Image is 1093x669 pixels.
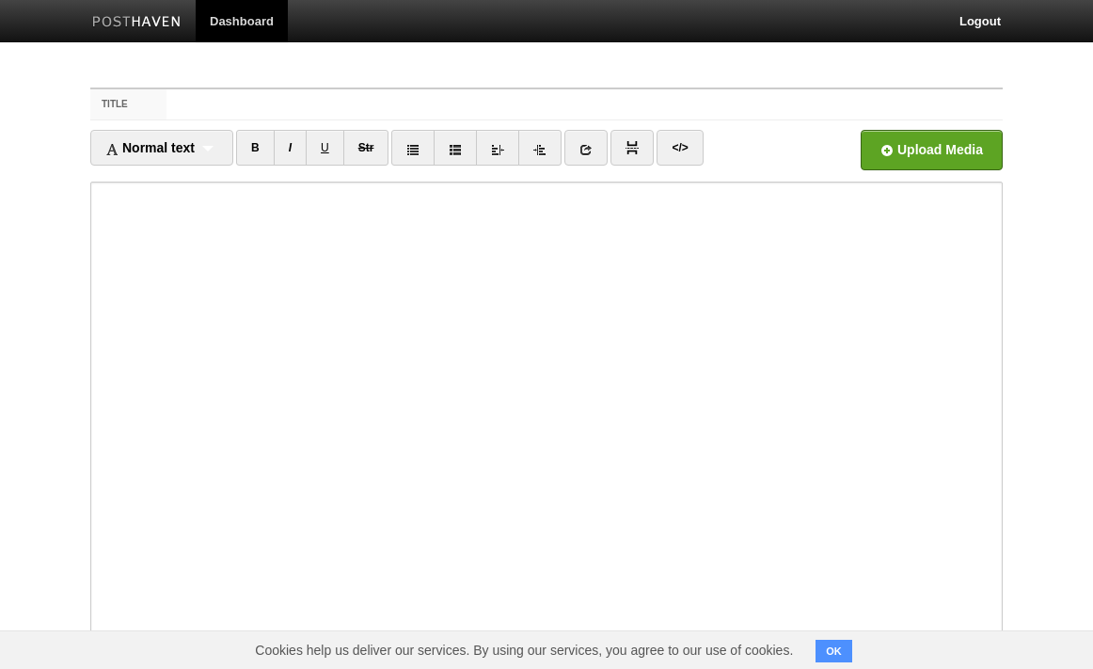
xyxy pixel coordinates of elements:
[274,130,307,166] a: I
[105,140,195,155] span: Normal text
[90,89,166,119] label: Title
[816,640,852,662] button: OK
[236,130,275,166] a: B
[92,16,182,30] img: Posthaven-bar
[626,141,639,154] img: pagebreak-icon.png
[343,130,389,166] a: Str
[306,130,344,166] a: U
[358,141,374,154] del: Str
[236,631,812,669] span: Cookies help us deliver our services. By using our services, you agree to our use of cookies.
[657,130,703,166] a: </>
